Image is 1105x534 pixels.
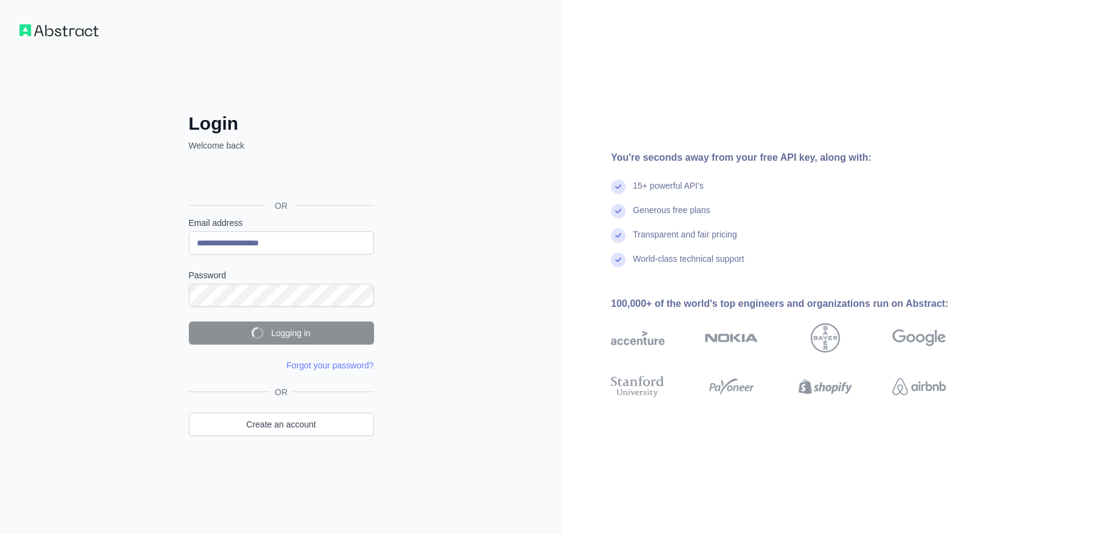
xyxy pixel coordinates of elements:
img: accenture [611,323,665,353]
span: OR [265,200,297,212]
a: Forgot your password? [286,360,373,370]
a: Create an account [189,413,374,436]
h2: Login [189,113,374,135]
iframe: Knap til Log ind med Google [183,165,378,192]
div: World-class technical support [633,253,744,277]
span: OR [270,386,292,398]
label: Email address [189,217,374,229]
img: airbnb [892,373,946,400]
img: check mark [611,228,626,243]
div: Generous free plans [633,204,710,228]
img: shopify [799,373,852,400]
img: payoneer [705,373,758,400]
img: check mark [611,204,626,219]
div: You're seconds away from your free API key, along with: [611,150,985,165]
img: check mark [611,253,626,267]
button: Logging in [189,321,374,345]
img: check mark [611,180,626,194]
p: Welcome back [189,139,374,152]
img: google [892,323,946,353]
img: Workflow [19,24,99,37]
img: bayer [811,323,840,353]
img: nokia [705,323,758,353]
div: 15+ powerful API's [633,180,704,204]
label: Password [189,269,374,281]
div: Transparent and fair pricing [633,228,737,253]
img: stanford university [611,373,665,400]
div: 100,000+ of the world's top engineers and organizations run on Abstract: [611,297,985,311]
